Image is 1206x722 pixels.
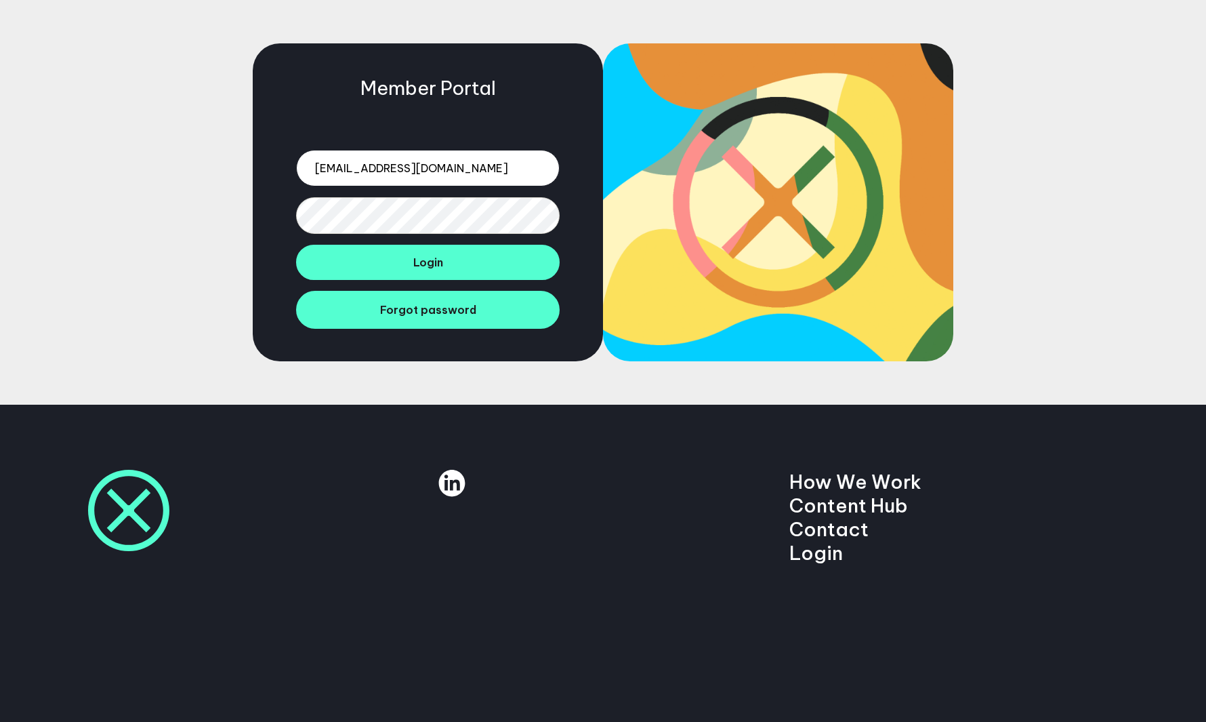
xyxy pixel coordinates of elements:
[413,256,443,269] span: Login
[380,303,476,317] span: Forgot password
[296,150,560,186] input: Email
[789,470,921,494] a: How We Work
[296,291,560,329] a: Forgot password
[789,541,843,565] a: Login
[789,494,908,517] a: Content Hub
[296,245,560,280] button: Login
[789,517,869,541] a: Contact
[360,76,496,100] h5: Member Portal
